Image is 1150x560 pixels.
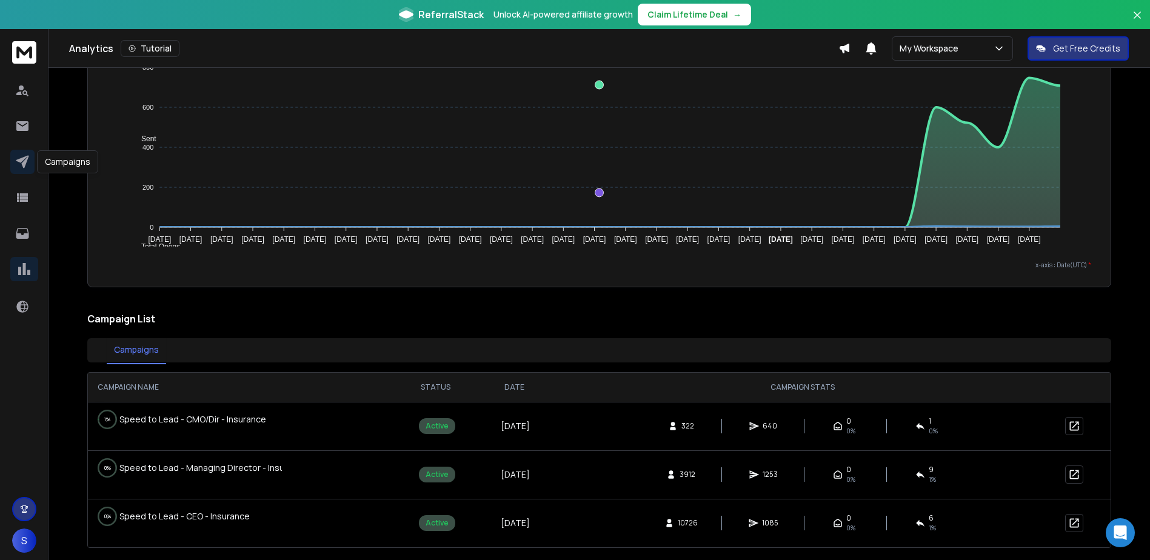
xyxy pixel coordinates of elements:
button: Close banner [1129,7,1145,36]
tspan: 0 [150,224,153,231]
span: 640 [763,421,777,431]
tspan: [DATE] [459,235,482,244]
tspan: [DATE] [1018,235,1041,244]
tspan: [DATE] [769,235,793,244]
span: 1 % [929,475,936,484]
tspan: [DATE] [832,235,855,244]
tspan: 200 [142,184,153,191]
span: 3912 [680,470,695,479]
tspan: [DATE] [179,235,202,244]
span: ReferralStack [418,7,484,22]
th: CAMPAIGN NAME [88,373,394,402]
td: [DATE] [478,402,550,450]
tspan: [DATE] [614,235,637,244]
span: 0 [846,416,851,426]
tspan: [DATE] [210,235,233,244]
tspan: 400 [142,144,153,151]
tspan: [DATE] [241,235,264,244]
p: My Workspace [900,42,963,55]
tspan: [DATE] [552,235,575,244]
tspan: [DATE] [676,235,699,244]
th: CAMPAIGN STATS [550,373,1055,402]
td: [DATE] [478,499,550,547]
tspan: [DATE] [427,235,450,244]
p: Get Free Credits [1053,42,1120,55]
tspan: [DATE] [956,235,979,244]
p: 1 % [104,413,110,425]
tspan: [DATE] [272,235,295,244]
tspan: [DATE] [738,235,761,244]
td: Speed to Lead - CMO/Dir - Insurance [88,402,282,436]
div: Open Intercom Messenger [1106,518,1135,547]
span: 10726 [678,518,698,528]
tspan: 600 [142,104,153,111]
span: 0% [846,426,855,436]
tspan: [DATE] [863,235,886,244]
button: Tutorial [121,40,179,57]
p: 0 % [104,462,111,474]
span: 0 [846,465,851,475]
tspan: [DATE] [800,235,823,244]
p: 0 % [104,510,111,522]
tspan: [DATE] [521,235,544,244]
span: 0% [846,523,855,533]
button: Claim Lifetime Deal→ [638,4,751,25]
span: 0 % [929,426,938,436]
div: Campaigns [37,150,98,173]
tspan: [DATE] [366,235,389,244]
tspan: [DATE] [583,235,606,244]
tspan: [DATE] [490,235,513,244]
span: 0 [846,513,851,523]
td: Speed to Lead - Managing Director - Insurance [88,451,282,485]
tspan: 800 [142,64,153,71]
span: → [733,8,741,21]
th: DATE [478,373,550,402]
div: Active [419,418,455,434]
span: 1253 [763,470,778,479]
td: Speed to Lead - CEO - Insurance [88,499,282,533]
tspan: [DATE] [396,235,420,244]
tspan: [DATE] [925,235,948,244]
span: 1085 [762,518,778,528]
button: Get Free Credits [1028,36,1129,61]
th: STATUS [394,373,478,402]
tspan: [DATE] [645,235,668,244]
span: 6 [929,513,934,523]
div: Active [419,515,455,531]
span: 0% [846,475,855,484]
span: 1 [929,416,931,426]
tspan: [DATE] [987,235,1010,244]
button: Campaigns [107,336,166,364]
p: x-axis : Date(UTC) [107,261,1091,270]
h2: Campaign List [87,312,1111,326]
tspan: [DATE] [303,235,326,244]
p: Unlock AI-powered affiliate growth [493,8,633,21]
td: [DATE] [478,450,550,499]
tspan: [DATE] [335,235,358,244]
span: Sent [132,135,156,143]
div: Active [419,467,455,482]
tspan: [DATE] [707,235,730,244]
span: 1 % [929,523,936,533]
span: 9 [929,465,934,475]
span: 322 [681,421,694,431]
button: S [12,528,36,553]
tspan: [DATE] [148,235,171,244]
div: Analytics [69,40,838,57]
tspan: [DATE] [894,235,917,244]
span: Total Opens [132,242,180,251]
